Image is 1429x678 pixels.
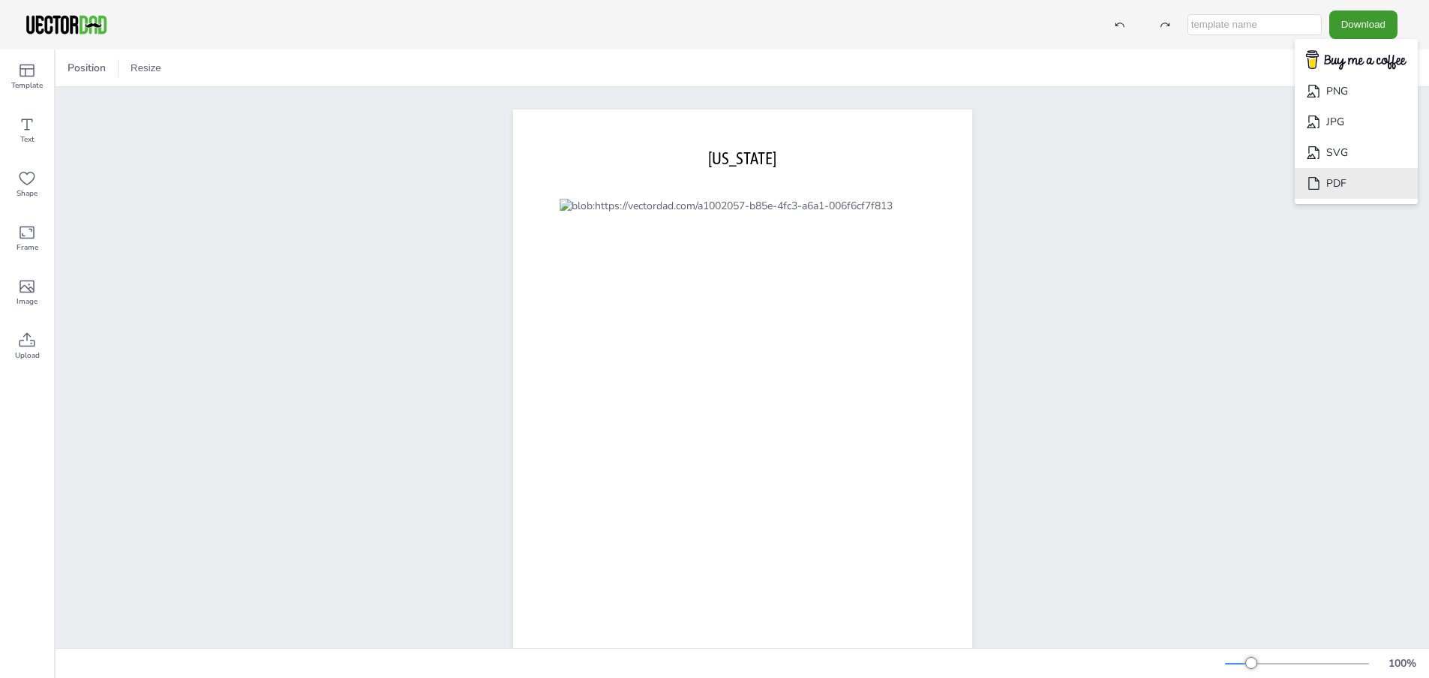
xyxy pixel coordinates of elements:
[1296,46,1416,75] img: buymecoffee.png
[1384,656,1420,670] div: 100 %
[11,79,43,91] span: Template
[1295,168,1418,199] li: PDF
[708,148,776,168] span: [US_STATE]
[65,61,109,75] span: Position
[1329,10,1397,38] button: Download
[125,56,167,80] button: Resize
[1295,137,1418,168] li: SVG
[20,133,35,145] span: Text
[17,187,38,199] span: Shape
[1295,106,1418,137] li: JPG
[1187,14,1322,35] input: template name
[1295,39,1418,205] ul: Download
[17,241,38,253] span: Frame
[1295,76,1418,106] li: PNG
[15,349,40,361] span: Upload
[17,295,38,307] span: Image
[24,13,109,36] img: VectorDad-1.png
